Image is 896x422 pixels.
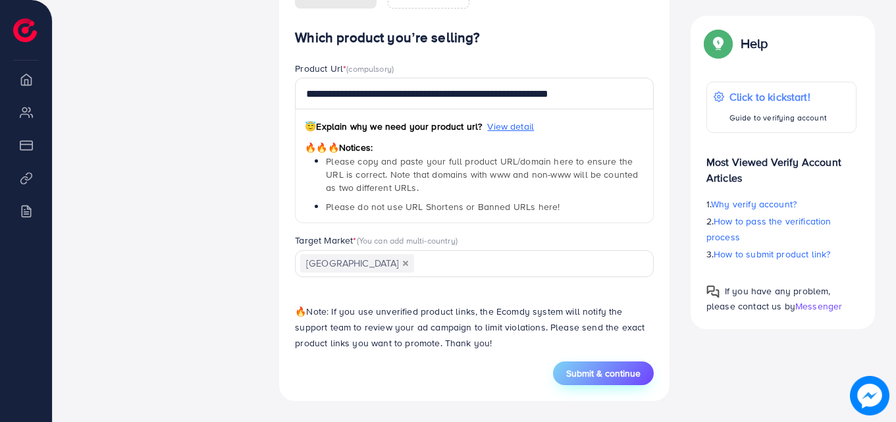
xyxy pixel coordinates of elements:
[295,30,654,46] h4: Which product you’re selling?
[706,32,730,55] img: Popup guide
[326,155,638,195] span: Please copy and paste your full product URL/domain here to ensure the URL is correct. Note that d...
[706,213,856,245] p: 2.
[295,250,654,277] div: Search for option
[295,305,306,318] span: 🔥
[553,361,654,385] button: Submit & continue
[295,234,458,247] label: Target Market
[706,284,831,313] span: If you have any problem, please contact us by
[706,285,720,298] img: Popup guide
[402,260,409,267] button: Deselect Pakistan
[741,36,768,51] p: Help
[706,196,856,212] p: 1.
[295,62,394,75] label: Product Url
[305,120,316,133] span: 😇
[711,198,797,211] span: Why verify account?
[305,120,482,133] span: Explain why we need your product url?
[706,144,856,186] p: Most Viewed Verify Account Articles
[295,303,654,351] p: Note: If you use unverified product links, the Ecomdy system will notify the support team to revi...
[326,200,560,213] span: Please do not use URL Shortens or Banned URLs here!
[415,253,637,274] input: Search for option
[300,254,414,273] span: [GEOGRAPHIC_DATA]
[305,141,338,154] span: 🔥🔥🔥
[706,246,856,262] p: 3.
[357,234,458,246] span: (You can add multi-country)
[305,141,373,154] span: Notices:
[729,110,827,126] p: Guide to verifying account
[706,215,831,244] span: How to pass the verification process
[850,376,889,415] img: image
[795,300,842,313] span: Messenger
[566,367,641,380] span: Submit & continue
[729,89,827,105] p: Click to kickstart!
[487,120,534,133] span: View detail
[346,63,394,74] span: (compulsory)
[714,248,830,261] span: How to submit product link?
[13,18,37,42] img: logo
